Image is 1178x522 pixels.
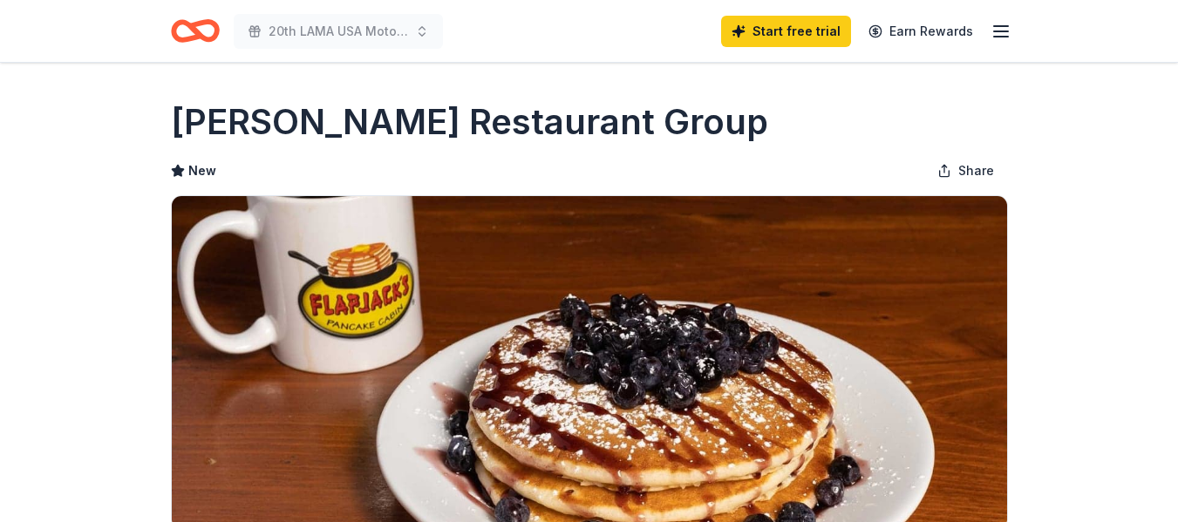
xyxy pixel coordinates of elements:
[188,160,216,181] span: New
[269,21,408,42] span: 20th LAMA USA Motor Touring Rally
[958,160,994,181] span: Share
[171,98,768,146] h1: [PERSON_NAME] Restaurant Group
[171,10,220,51] a: Home
[234,14,443,49] button: 20th LAMA USA Motor Touring Rally
[923,153,1008,188] button: Share
[721,16,851,47] a: Start free trial
[858,16,984,47] a: Earn Rewards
